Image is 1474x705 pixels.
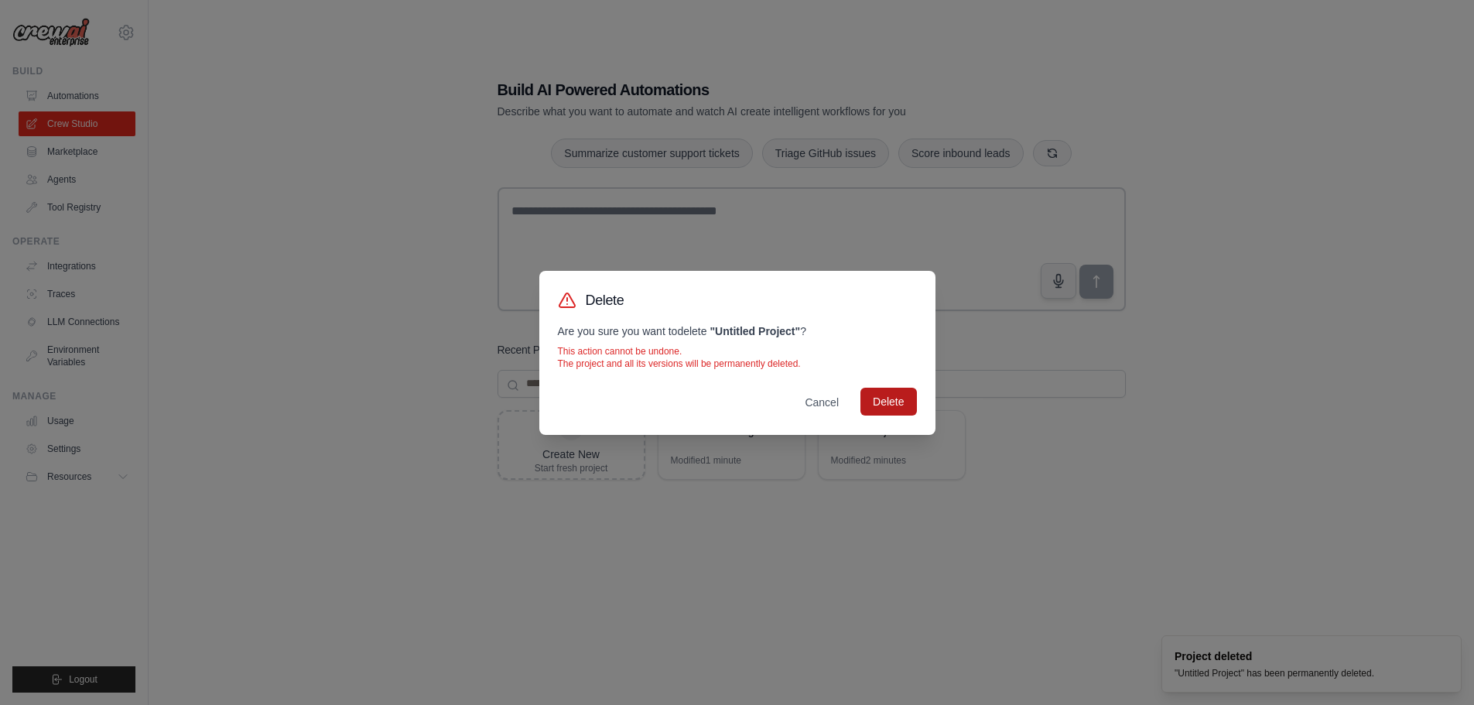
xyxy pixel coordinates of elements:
p: Are you sure you want to delete ? [558,323,917,339]
button: Delete [860,388,916,416]
p: The project and all its versions will be permanently deleted. [558,358,917,370]
h3: Delete [586,289,624,311]
button: Cancel [792,388,851,416]
p: This action cannot be undone. [558,345,917,358]
strong: " Untitled Project " [710,325,800,337]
